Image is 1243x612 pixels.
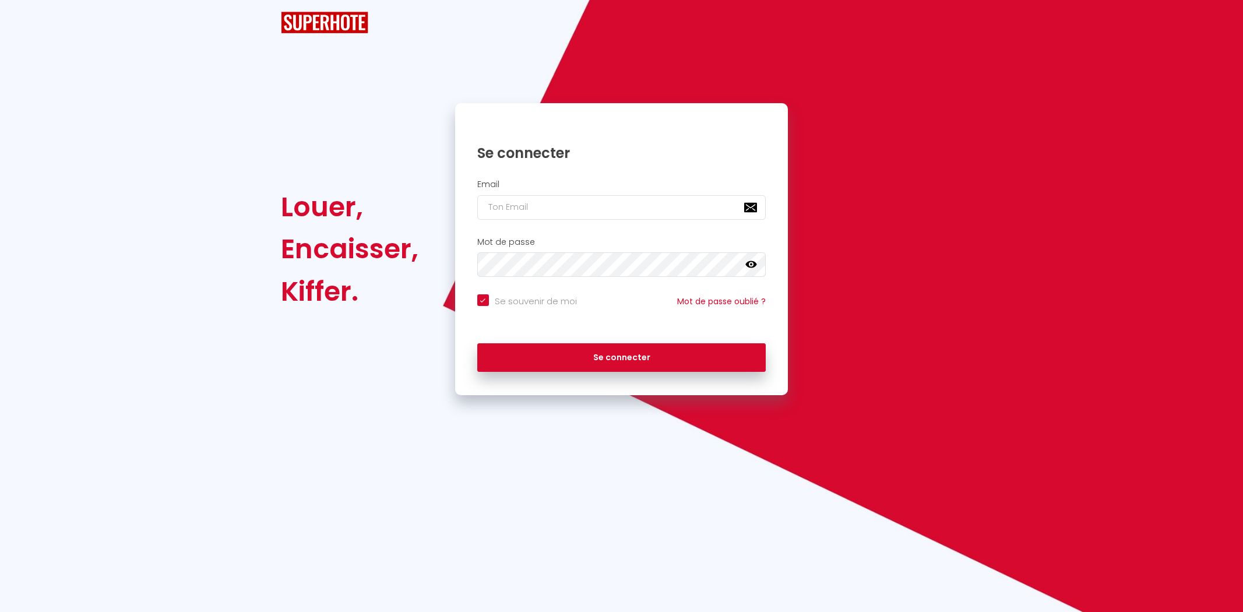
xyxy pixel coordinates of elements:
[477,144,766,162] h1: Se connecter
[477,237,766,247] h2: Mot de passe
[677,296,766,307] a: Mot de passe oublié ?
[477,195,766,220] input: Ton Email
[281,270,418,312] div: Kiffer.
[477,180,766,189] h2: Email
[477,343,766,372] button: Se connecter
[281,12,368,33] img: SuperHote logo
[281,228,418,270] div: Encaisser,
[281,186,418,228] div: Louer,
